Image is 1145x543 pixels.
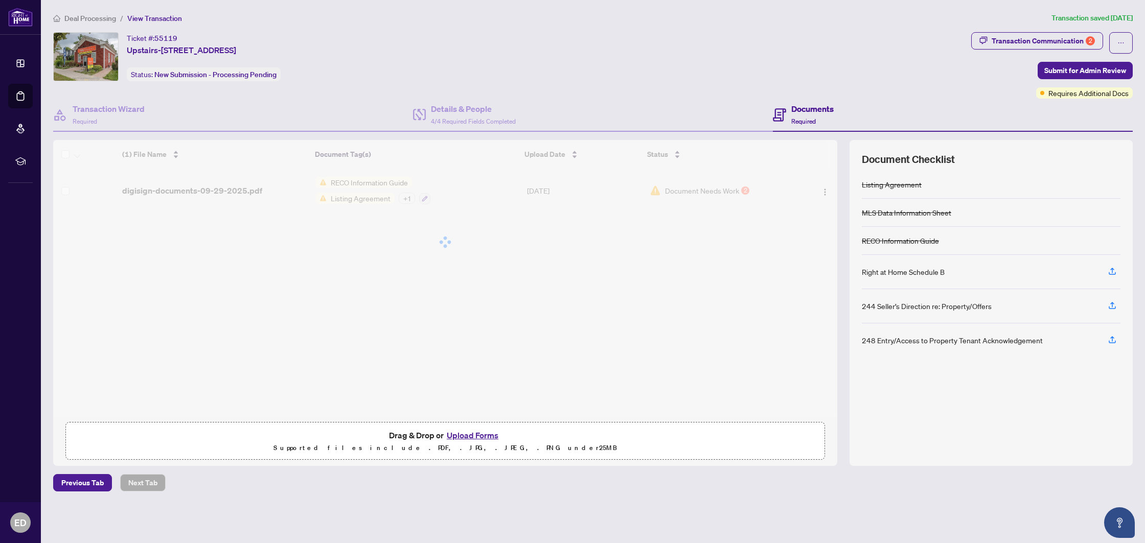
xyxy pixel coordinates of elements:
div: Status: [127,67,281,81]
span: ED [14,515,27,530]
p: Supported files include .PDF, .JPG, .JPEG, .PNG under 25 MB [72,442,818,454]
span: Previous Tab [61,475,104,491]
span: ellipsis [1117,39,1125,46]
span: New Submission - Processing Pending [154,70,277,79]
span: Deal Processing [64,14,116,23]
button: Transaction Communication2 [971,32,1103,50]
h4: Documents [791,103,834,115]
img: IMG-N12403769_1.jpg [54,33,118,81]
div: 2 [1086,36,1095,45]
span: Upstairs-[STREET_ADDRESS] [127,44,236,56]
div: MLS Data Information Sheet [862,207,951,218]
span: Drag & Drop or [389,429,501,442]
h4: Details & People [431,103,516,115]
div: 248 Entry/Access to Property Tenant Acknowledgement [862,335,1043,346]
span: Requires Additional Docs [1048,87,1129,99]
span: View Transaction [127,14,182,23]
button: Upload Forms [444,429,501,442]
button: Submit for Admin Review [1038,62,1133,79]
li: / [120,12,123,24]
span: Drag & Drop orUpload FormsSupported files include .PDF, .JPG, .JPEG, .PNG under25MB [66,422,825,460]
h4: Transaction Wizard [73,103,145,115]
span: Required [791,117,816,125]
img: logo [8,8,33,27]
span: Document Checklist [862,152,955,167]
span: Required [73,117,97,125]
span: 55119 [154,34,177,43]
article: Transaction saved [DATE] [1051,12,1133,24]
div: 244 Seller’s Direction re: Property/Offers [862,300,992,312]
div: Transaction Communication [992,33,1095,49]
button: Next Tab [120,474,166,491]
button: Previous Tab [53,474,112,491]
span: Submit for Admin Review [1044,62,1126,79]
div: Ticket #: [127,32,177,44]
span: home [53,15,60,22]
span: 4/4 Required Fields Completed [431,117,516,125]
div: RECO Information Guide [862,235,939,246]
div: Listing Agreement [862,179,922,190]
div: Right at Home Schedule B [862,266,945,277]
button: Open asap [1104,507,1135,538]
